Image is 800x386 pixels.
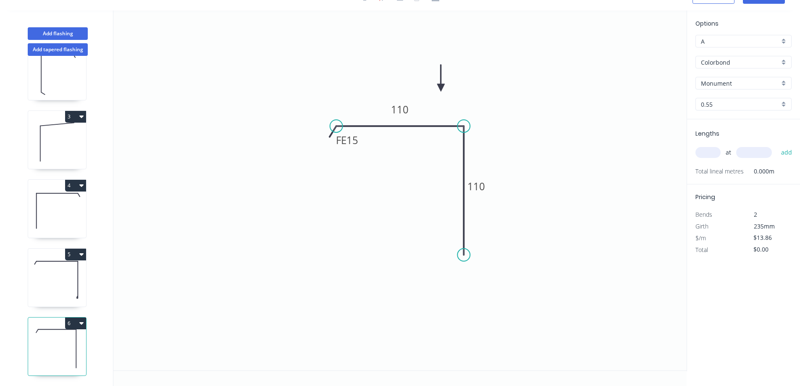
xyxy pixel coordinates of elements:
[65,111,86,123] button: 3
[744,165,774,177] span: 0.000m
[65,249,86,260] button: 5
[777,145,797,160] button: add
[391,102,409,116] tspan: 110
[695,165,744,177] span: Total lineal metres
[726,147,731,158] span: at
[695,246,708,254] span: Total
[754,222,775,230] span: 235mm
[701,37,779,46] input: Price level
[695,193,715,201] span: Pricing
[695,234,706,242] span: $/m
[701,100,779,109] input: Thickness
[28,43,88,56] button: Add tapered flashing
[701,58,779,67] input: Material
[695,222,708,230] span: Girth
[754,210,757,218] span: 2
[695,19,719,28] span: Options
[695,210,712,218] span: Bends
[701,79,779,88] input: Colour
[65,180,86,192] button: 4
[28,27,88,40] button: Add flashing
[65,318,86,329] button: 6
[336,133,346,147] tspan: FE
[695,129,719,138] span: Lengths
[346,133,358,147] tspan: 15
[113,11,687,370] svg: 0
[467,179,485,193] tspan: 110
